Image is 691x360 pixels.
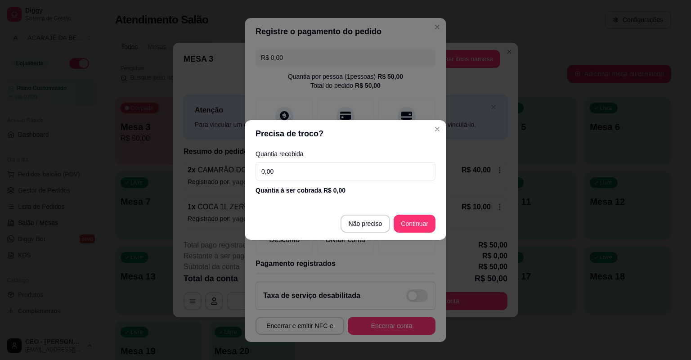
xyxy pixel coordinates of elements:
[256,186,435,195] div: Quantia à ser cobrada R$ 0,00
[430,122,444,136] button: Close
[256,151,435,157] label: Quantia recebida
[341,215,390,233] button: Não preciso
[394,215,435,233] button: Continuar
[245,120,446,147] header: Precisa de troco?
